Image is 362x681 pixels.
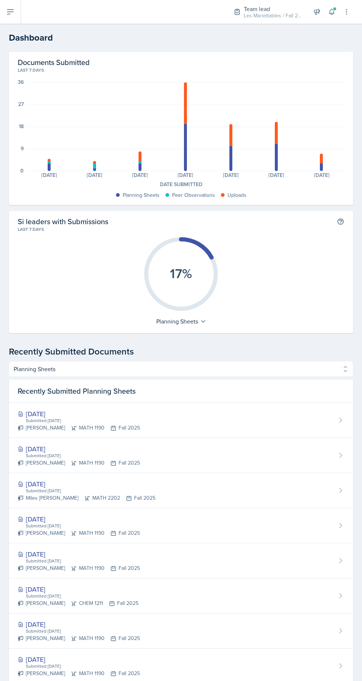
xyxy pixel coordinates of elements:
[18,409,140,419] div: [DATE]
[9,31,353,44] h2: Dashboard
[123,191,160,199] div: Planning Sheets
[18,444,140,454] div: [DATE]
[18,58,344,67] h2: Documents Submitted
[25,593,139,599] div: Submitted [DATE]
[25,487,156,494] div: Submitted [DATE]
[18,102,24,107] div: 27
[18,494,156,502] div: Miles [PERSON_NAME] MATH 2202 Fall 2025
[9,345,353,358] div: Recently Submitted Documents
[163,172,208,178] div: [DATE]
[18,479,156,489] div: [DATE]
[18,654,140,664] div: [DATE]
[208,172,253,178] div: [DATE]
[18,549,140,559] div: [DATE]
[9,380,353,403] div: Recently Submitted Planning Sheets
[18,564,140,572] div: [PERSON_NAME] MATH 1190 Fall 2025
[172,191,215,199] div: Peer Observations
[18,634,140,642] div: [PERSON_NAME] MATH 1190 Fall 2025
[9,578,353,613] a: [DATE] Submitted [DATE] [PERSON_NAME]CHEM 1211Fall 2025
[9,543,353,578] a: [DATE] Submitted [DATE] [PERSON_NAME]MATH 1190Fall 2025
[21,146,24,151] div: 9
[9,508,353,543] a: [DATE] Submitted [DATE] [PERSON_NAME]MATH 1190Fall 2025
[19,124,24,129] div: 18
[18,584,139,594] div: [DATE]
[9,403,353,438] a: [DATE] Submitted [DATE] [PERSON_NAME]MATH 1190Fall 2025
[18,619,140,629] div: [DATE]
[244,12,303,20] div: Les Mariettables / Fall 2025
[18,424,140,432] div: [PERSON_NAME] MATH 1190 Fall 2025
[25,628,140,634] div: Submitted [DATE]
[9,473,353,508] a: [DATE] Submitted [DATE] Miles [PERSON_NAME]MATH 2202Fall 2025
[18,79,24,85] div: 36
[18,599,139,607] div: [PERSON_NAME] CHEM 1211 Fall 2025
[25,663,140,670] div: Submitted [DATE]
[72,172,117,178] div: [DATE]
[18,181,344,188] div: Date Submitted
[9,438,353,473] a: [DATE] Submitted [DATE] [PERSON_NAME]MATH 1190Fall 2025
[18,514,140,524] div: [DATE]
[20,168,24,173] div: 0
[25,523,140,529] div: Submitted [DATE]
[170,264,192,283] text: 17%
[244,4,303,13] div: Team lead
[25,417,140,424] div: Submitted [DATE]
[18,226,344,233] div: Last 7 days
[18,529,140,537] div: [PERSON_NAME] MATH 1190 Fall 2025
[18,459,140,467] div: [PERSON_NAME] MATH 1190 Fall 2025
[253,172,299,178] div: [DATE]
[153,315,210,327] div: Planning Sheets
[18,670,140,677] div: [PERSON_NAME] MATH 1190 Fall 2025
[117,172,163,178] div: [DATE]
[9,613,353,649] a: [DATE] Submitted [DATE] [PERSON_NAME]MATH 1190Fall 2025
[25,558,140,564] div: Submitted [DATE]
[228,191,246,199] div: Uploads
[25,452,140,459] div: Submitted [DATE]
[299,172,344,178] div: [DATE]
[27,172,72,178] div: [DATE]
[18,67,344,73] div: Last 7 days
[18,217,108,226] h2: Si leaders with Submissions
